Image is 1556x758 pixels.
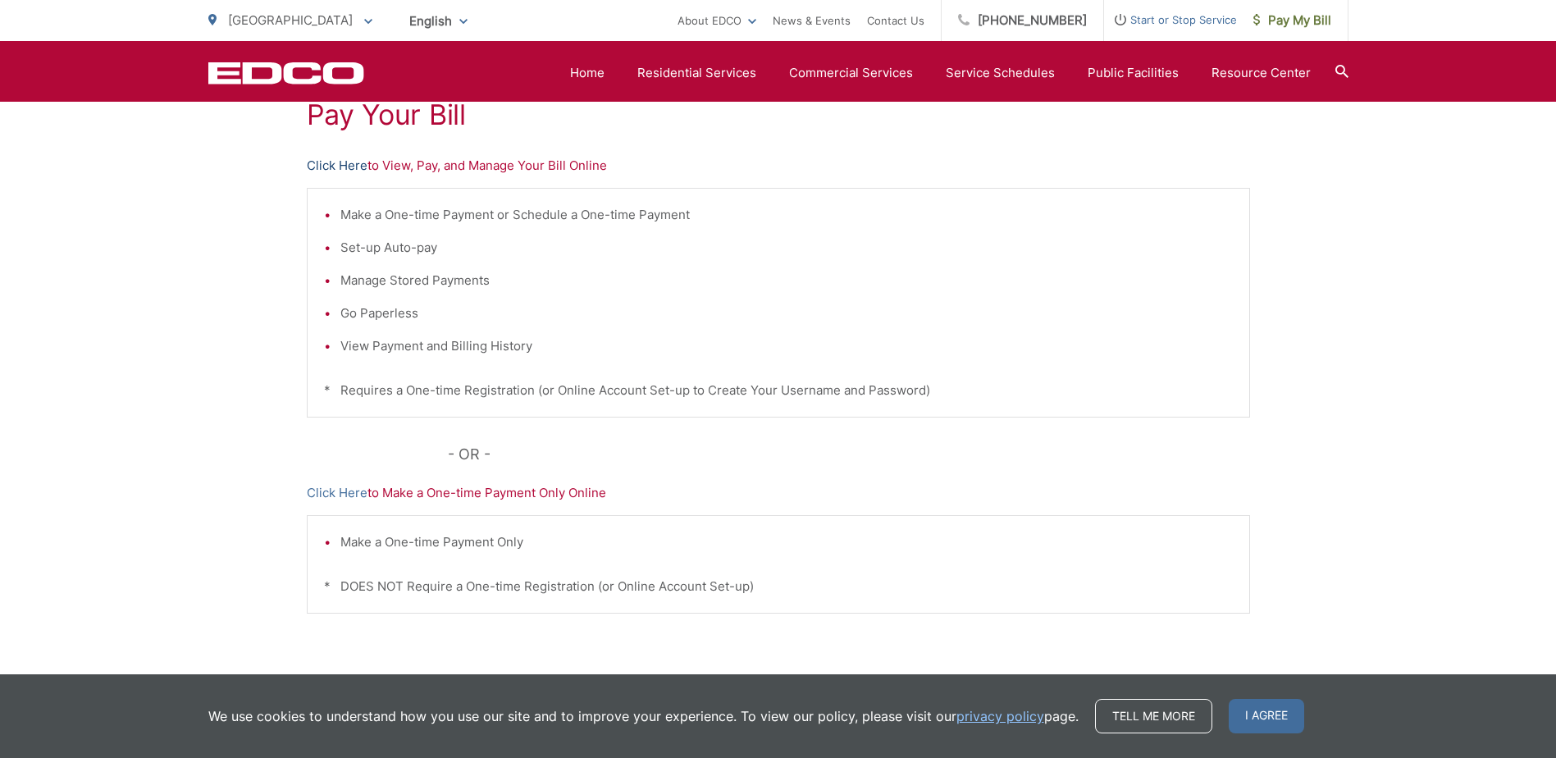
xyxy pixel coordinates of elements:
[678,11,756,30] a: About EDCO
[324,577,1233,596] p: * DOES NOT Require a One-time Registration (or Online Account Set-up)
[956,706,1044,726] a: privacy policy
[324,381,1233,400] p: * Requires a One-time Registration (or Online Account Set-up to Create Your Username and Password)
[1095,699,1212,733] a: Tell me more
[570,63,605,83] a: Home
[1088,63,1179,83] a: Public Facilities
[1253,11,1331,30] span: Pay My Bill
[789,63,913,83] a: Commercial Services
[228,12,353,28] span: [GEOGRAPHIC_DATA]
[448,442,1250,467] p: - OR -
[397,7,480,35] span: English
[1211,63,1311,83] a: Resource Center
[340,238,1233,258] li: Set-up Auto-pay
[307,156,367,176] a: Click Here
[307,483,367,503] a: Click Here
[946,63,1055,83] a: Service Schedules
[340,205,1233,225] li: Make a One-time Payment or Schedule a One-time Payment
[340,271,1233,290] li: Manage Stored Payments
[340,336,1233,356] li: View Payment and Billing History
[867,11,924,30] a: Contact Us
[773,11,851,30] a: News & Events
[307,156,1250,176] p: to View, Pay, and Manage Your Bill Online
[208,62,364,84] a: EDCD logo. Return to the homepage.
[1229,699,1304,733] span: I agree
[307,98,1250,131] h1: Pay Your Bill
[340,304,1233,323] li: Go Paperless
[340,532,1233,552] li: Make a One-time Payment Only
[637,63,756,83] a: Residential Services
[307,483,1250,503] p: to Make a One-time Payment Only Online
[208,706,1079,726] p: We use cookies to understand how you use our site and to improve your experience. To view our pol...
